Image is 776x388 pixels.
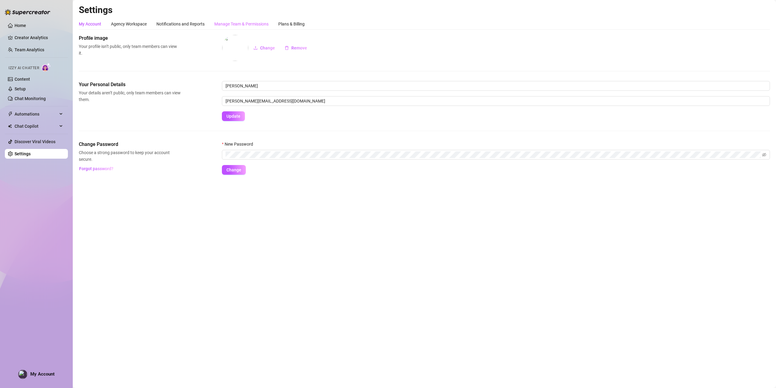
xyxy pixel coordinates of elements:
[253,46,258,50] span: upload
[18,370,27,379] img: profilePics%2Fzs8tBE9wFLV7Irx0JDGcbWEMdQq1.png
[79,164,113,174] button: Forgot password?
[79,35,181,42] span: Profile image
[156,21,205,27] div: Notifications and Reports
[15,47,44,52] a: Team Analytics
[15,86,26,91] a: Setup
[79,89,181,103] span: Your details aren’t public, only team members can view them.
[79,43,181,56] span: Your profile isn’t public, only team members can view it.
[260,46,275,50] span: Change
[762,153,766,157] span: eye-invisible
[15,33,63,42] a: Creator Analytics
[5,9,50,15] img: logo-BBDzfeDw.svg
[755,367,770,382] iframe: Intercom live chat
[79,149,181,163] span: Choose a strong password to keep your account secure.
[15,139,55,144] a: Discover Viral Videos
[226,151,761,158] input: New Password
[222,81,770,91] input: Enter name
[249,43,280,53] button: Change
[15,121,58,131] span: Chat Copilot
[222,35,248,61] img: profilePics%2Fzs8tBE9wFLV7Irx0JDGcbWEMdQq1.png
[79,141,181,148] span: Change Password
[222,111,245,121] button: Update
[79,166,113,171] span: Forgot password?
[280,43,312,53] button: Remove
[30,371,55,377] span: My Account
[226,114,240,119] span: Update
[8,112,13,116] span: thunderbolt
[79,4,770,16] h2: Settings
[214,21,269,27] div: Manage Team & Permissions
[15,77,30,82] a: Content
[291,46,307,50] span: Remove
[8,124,12,128] img: Chat Copilot
[222,96,770,106] input: Enter new email
[278,21,305,27] div: Plans & Billing
[8,65,39,71] span: Izzy AI Chatter
[111,21,147,27] div: Agency Workspace
[79,81,181,88] span: Your Personal Details
[15,109,58,119] span: Automations
[15,151,31,156] a: Settings
[15,96,46,101] a: Chat Monitoring
[222,165,246,175] button: Change
[285,46,289,50] span: delete
[42,63,51,72] img: AI Chatter
[222,141,257,147] label: New Password
[15,23,26,28] a: Home
[79,21,101,27] div: My Account
[226,167,241,172] span: Change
